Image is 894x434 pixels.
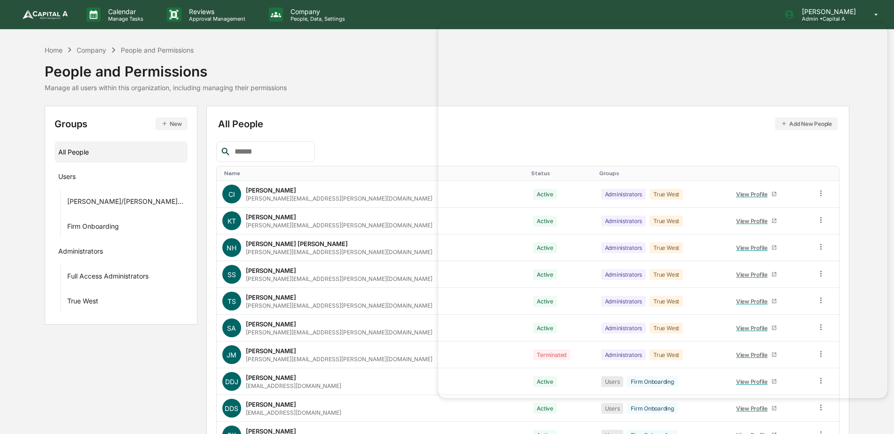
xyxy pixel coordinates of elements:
[246,382,341,389] div: [EMAIL_ADDRESS][DOMAIN_NAME]
[864,403,889,428] iframe: Open customer support
[67,197,183,209] div: [PERSON_NAME]/[PERSON_NAME] Onboarding
[736,405,771,412] div: View Profile
[227,297,236,305] span: TS
[246,356,432,363] div: [PERSON_NAME][EMAIL_ADDRESS][PERSON_NAME][DOMAIN_NAME]
[246,401,296,408] div: [PERSON_NAME]
[227,271,236,279] span: SS
[55,117,187,130] div: Groups
[77,46,106,54] div: Company
[227,324,236,332] span: SA
[246,409,341,416] div: [EMAIL_ADDRESS][DOMAIN_NAME]
[246,267,296,274] div: [PERSON_NAME]
[283,8,350,15] p: Company
[101,15,148,22] p: Manage Tasks
[440,23,887,398] iframe: Customer support window
[794,15,861,22] p: Admin • Capital A
[101,8,148,15] p: Calendar
[246,374,296,381] div: [PERSON_NAME]
[794,8,861,15] p: [PERSON_NAME]
[601,403,624,414] div: Users
[224,170,524,177] div: Toggle SortBy
[283,15,350,22] p: People, Data, Settings
[23,10,68,19] img: logo
[246,248,432,256] div: [PERSON_NAME][EMAIL_ADDRESS][PERSON_NAME][DOMAIN_NAME]
[246,320,296,328] div: [PERSON_NAME]
[246,294,296,301] div: [PERSON_NAME]
[67,297,98,308] div: True West
[121,46,194,54] div: People and Permissions
[227,217,236,225] span: KT
[246,186,296,194] div: [PERSON_NAME]
[45,55,287,80] div: People and Permissions
[181,15,250,22] p: Approval Management
[627,403,677,414] div: Firm Onboarding
[246,213,296,221] div: [PERSON_NAME]
[45,84,287,92] div: Manage all users within this organization, including managing their permissions
[246,329,432,336] div: [PERSON_NAME][EMAIL_ADDRESS][PERSON_NAME][DOMAIN_NAME]
[227,351,236,359] span: JM
[45,46,63,54] div: Home
[732,401,781,416] a: View Profile
[156,117,187,130] button: New
[246,347,296,355] div: [PERSON_NAME]
[228,190,235,198] span: CI
[246,240,348,248] div: [PERSON_NAME] [PERSON_NAME]
[67,272,149,283] div: Full Access Administrators
[67,222,119,233] div: Firm Onboarding
[246,222,432,229] div: [PERSON_NAME][EMAIL_ADDRESS][PERSON_NAME][DOMAIN_NAME]
[181,8,250,15] p: Reviews
[246,302,432,309] div: [PERSON_NAME][EMAIL_ADDRESS][PERSON_NAME][DOMAIN_NAME]
[246,195,432,202] div: [PERSON_NAME][EMAIL_ADDRESS][PERSON_NAME][DOMAIN_NAME]
[58,144,183,160] div: All People
[58,172,76,184] div: Users
[225,378,238,386] span: DDJ
[246,275,432,282] div: [PERSON_NAME][EMAIL_ADDRESS][PERSON_NAME][DOMAIN_NAME]
[58,247,103,258] div: Administrators
[225,404,238,412] span: DDS
[533,403,557,414] div: Active
[227,244,236,252] span: NH
[218,117,838,130] div: All People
